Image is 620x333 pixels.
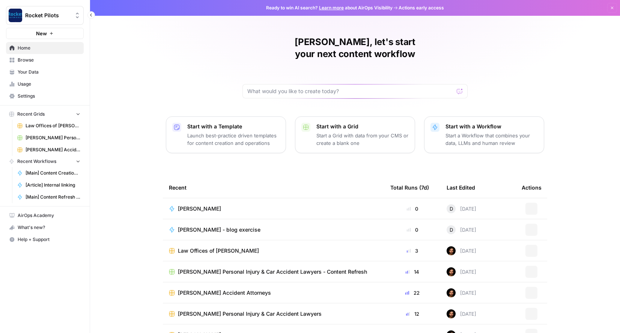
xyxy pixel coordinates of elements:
button: Start with a TemplateLaunch best-practice driven templates for content creation and operations [166,116,286,153]
a: Usage [6,78,84,90]
img: Rocket Pilots Logo [9,9,22,22]
p: Launch best-practice driven templates for content creation and operations [187,132,280,147]
span: [Article] Internal linking [26,182,80,188]
img: wt756mygx0n7rybn42vblmh42phm [447,288,456,297]
div: Total Runs (7d) [390,177,429,198]
a: [PERSON_NAME] - blog exercise [169,226,378,234]
p: Start a Grid with data from your CMS or create a blank one [316,132,409,147]
a: AirOps Academy [6,209,84,221]
a: Law Offices of [PERSON_NAME] [169,247,378,255]
div: 3 [390,247,435,255]
span: Recent Workflows [17,158,56,165]
a: [PERSON_NAME] Accident Attorneys [169,289,378,297]
span: [PERSON_NAME] Accident Attorneys [178,289,271,297]
img: wt756mygx0n7rybn42vblmh42phm [447,309,456,318]
span: [Main] Content Refresh Article [26,194,80,200]
span: [PERSON_NAME] - blog exercise [178,226,260,234]
a: [Main] Content Creation Brief [14,167,84,179]
a: Browse [6,54,84,66]
span: Ready to win AI search? about AirOps Visibility [266,5,393,11]
span: [Main] Content Creation Brief [26,170,80,176]
button: What's new? [6,221,84,234]
a: [PERSON_NAME] [169,205,378,212]
span: Recent Grids [17,111,45,118]
div: What's new? [6,222,83,233]
span: [PERSON_NAME] Accident Attorneys [26,146,80,153]
h1: [PERSON_NAME], let's start your next content workflow [242,36,468,60]
span: AirOps Academy [18,212,80,219]
button: Help + Support [6,234,84,246]
div: [DATE] [447,288,476,297]
a: Learn more [319,5,344,11]
span: Law Offices of [PERSON_NAME] [178,247,259,255]
button: Recent Grids [6,108,84,120]
a: [Article] Internal linking [14,179,84,191]
p: Start with a Workflow [445,123,538,130]
p: Start with a Template [187,123,280,130]
span: Settings [18,93,80,99]
span: [PERSON_NAME] Personal Injury & Car Accident Lawyers - Content Refresh [178,268,367,276]
span: Home [18,45,80,51]
span: D [450,205,453,212]
button: Workspace: Rocket Pilots [6,6,84,25]
div: Recent [169,177,378,198]
span: Law Offices of [PERSON_NAME] [26,122,80,129]
span: Actions early access [399,5,444,11]
a: Law Offices of [PERSON_NAME] [14,120,84,132]
a: [Main] Content Refresh Article [14,191,84,203]
div: Last Edited [447,177,475,198]
a: Settings [6,90,84,102]
div: 12 [390,310,435,318]
div: 0 [390,226,435,234]
span: Browse [18,57,80,63]
a: [PERSON_NAME] Personal Injury & Car Accident Lawyers - Content Refresh [169,268,378,276]
input: What would you like to create today? [247,87,454,95]
span: New [36,30,47,37]
a: [PERSON_NAME] Personal Injury & Car Accident Lawyers [169,310,378,318]
div: [DATE] [447,204,476,213]
a: [PERSON_NAME] Accident Attorneys [14,144,84,156]
button: New [6,28,84,39]
div: Actions [522,177,542,198]
span: [PERSON_NAME] Personal Injury & Car Accident Lawyers [178,310,322,318]
button: Recent Workflows [6,156,84,167]
a: Your Data [6,66,84,78]
img: wt756mygx0n7rybn42vblmh42phm [447,267,456,276]
div: [DATE] [447,267,476,276]
div: [DATE] [447,225,476,234]
div: [DATE] [447,309,476,318]
button: Start with a GridStart a Grid with data from your CMS or create a blank one [295,116,415,153]
span: Help + Support [18,236,80,243]
span: D [450,226,453,234]
span: [PERSON_NAME] Personal Injury & Car Accident Lawyers - Content Refresh [26,134,80,141]
div: [DATE] [447,246,476,255]
a: Home [6,42,84,54]
button: Start with a WorkflowStart a Workflow that combines your data, LLMs and human review [424,116,544,153]
p: Start a Workflow that combines your data, LLMs and human review [445,132,538,147]
a: [PERSON_NAME] Personal Injury & Car Accident Lawyers - Content Refresh [14,132,84,144]
div: 0 [390,205,435,212]
span: [PERSON_NAME] [178,205,221,212]
span: Your Data [18,69,80,75]
span: Rocket Pilots [25,12,71,19]
div: 14 [390,268,435,276]
img: wt756mygx0n7rybn42vblmh42phm [447,246,456,255]
span: Usage [18,81,80,87]
div: 22 [390,289,435,297]
p: Start with a Grid [316,123,409,130]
